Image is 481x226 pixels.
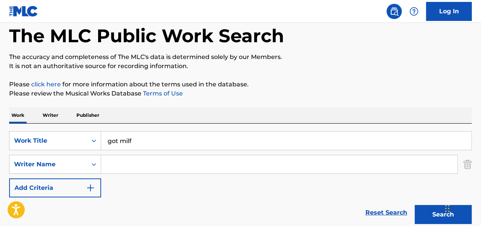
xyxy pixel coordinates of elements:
a: click here [31,81,61,88]
button: Add Criteria [9,178,101,197]
div: Help [406,4,422,19]
div: Writer Name [14,160,83,169]
p: It is not an authoritative source for recording information. [9,62,472,71]
a: Log In [426,2,472,21]
iframe: Chat Widget [443,189,481,226]
img: 9d2ae6d4665cec9f34b9.svg [86,183,95,193]
p: Please review the Musical Works Database [9,89,472,98]
img: help [410,7,419,16]
p: Publisher [74,107,102,123]
p: The accuracy and completeness of The MLC's data is determined solely by our Members. [9,53,472,62]
a: Terms of Use [141,90,183,97]
img: MLC Logo [9,6,38,17]
h1: The MLC Public Work Search [9,24,284,47]
img: Delete Criterion [464,155,472,174]
p: Work [9,107,27,123]
button: Search [415,205,472,224]
p: Please for more information about the terms used in the database. [9,80,472,89]
img: search [390,7,399,16]
a: Public Search [387,4,402,19]
a: Reset Search [362,204,411,221]
p: Writer [40,107,60,123]
div: Work Title [14,136,83,145]
div: Slepen [445,197,450,220]
div: Chatwidget [443,189,481,226]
